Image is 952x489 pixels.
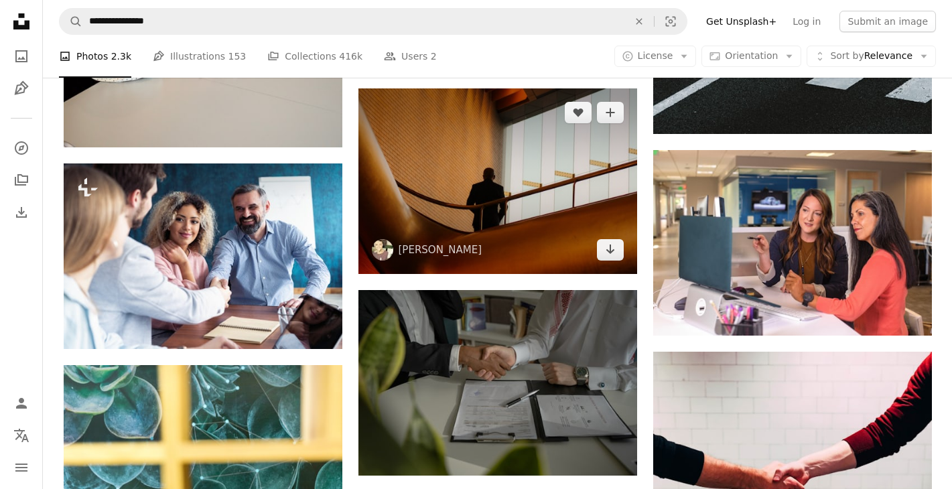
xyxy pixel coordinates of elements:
[830,50,912,63] span: Relevance
[358,290,637,476] img: two people shaking hands over a piece of paper
[653,150,932,336] img: two women sitting at a table looking at a computer screen
[60,9,82,34] button: Search Unsplash
[358,376,637,389] a: two people shaking hands over a piece of paper
[372,239,393,261] img: Go to Taylor Nicole's profile
[653,435,932,447] a: two person shaking hands near white painted wall
[624,9,654,34] button: Clear
[59,8,687,35] form: Find visuals sitewide
[830,50,864,61] span: Sort by
[701,46,801,67] button: Orientation
[653,236,932,249] a: two women sitting at a table looking at a computer screen
[8,167,35,194] a: Collections
[8,135,35,161] a: Explore
[228,49,247,64] span: 153
[614,46,697,67] button: License
[839,11,936,32] button: Submit an image
[153,35,246,78] a: Illustrations 153
[399,243,482,257] a: [PERSON_NAME]
[655,9,687,34] button: Visual search
[597,239,624,261] a: Download
[698,11,785,32] a: Get Unsplash+
[8,422,35,449] button: Language
[8,454,35,481] button: Menu
[8,390,35,417] a: Log in / Sign up
[565,102,592,123] button: Like
[358,175,637,187] a: man standing on grill
[597,102,624,123] button: Add to Collection
[8,8,35,38] a: Home — Unsplash
[8,43,35,70] a: Photos
[64,163,342,349] img: Welcome to our team! Young modern men in smart casual wear shaking hands while working in the cre...
[785,11,829,32] a: Log in
[339,49,362,64] span: 416k
[8,199,35,226] a: Download History
[267,35,362,78] a: Collections 416k
[8,75,35,102] a: Illustrations
[358,88,637,274] img: man standing on grill
[725,50,778,61] span: Orientation
[64,250,342,262] a: Welcome to our team! Young modern men in smart casual wear shaking hands while working in the cre...
[638,50,673,61] span: License
[384,35,437,78] a: Users 2
[431,49,437,64] span: 2
[807,46,936,67] button: Sort byRelevance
